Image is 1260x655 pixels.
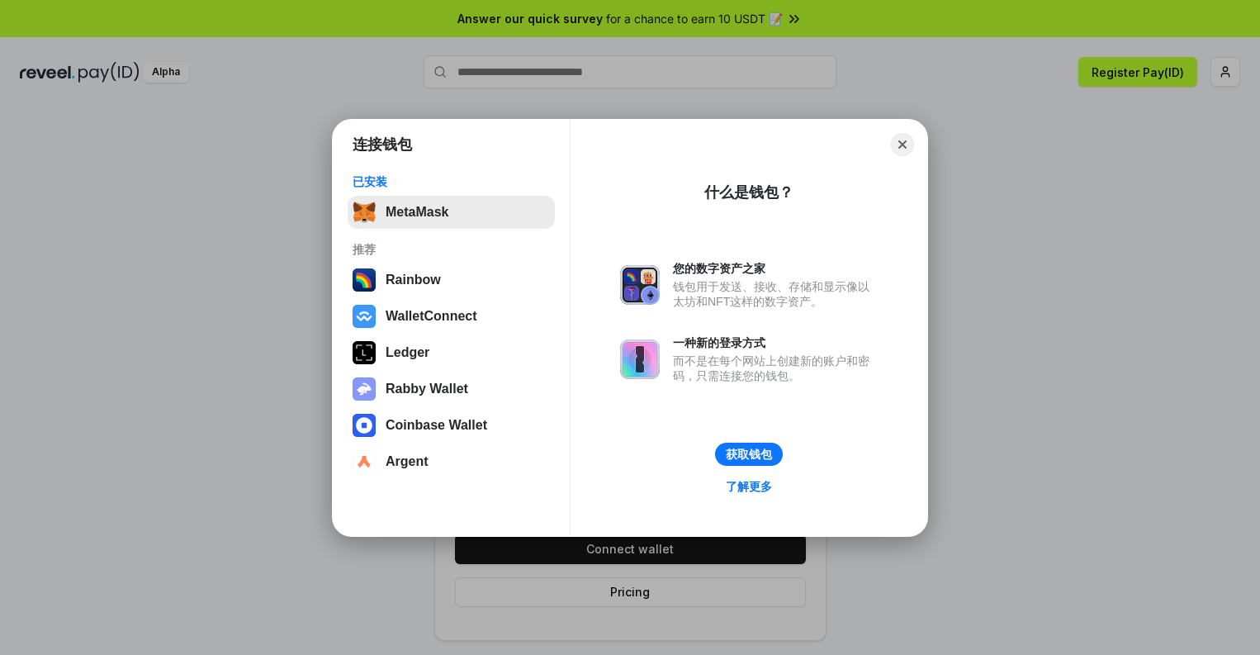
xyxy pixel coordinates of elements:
button: Ledger [348,336,555,369]
img: svg+xml,%3Csvg%20xmlns%3D%22http%3A%2F%2Fwww.w3.org%2F2000%2Fsvg%22%20width%3D%2228%22%20height%3... [353,341,376,364]
a: 了解更多 [716,476,782,497]
button: 获取钱包 [715,443,783,466]
div: 已安装 [353,174,550,189]
img: svg+xml,%3Csvg%20xmlns%3D%22http%3A%2F%2Fwww.w3.org%2F2000%2Fsvg%22%20fill%3D%22none%22%20viewBox... [620,265,660,305]
div: 什么是钱包？ [704,183,793,202]
div: Argent [386,454,429,469]
div: WalletConnect [386,309,477,324]
div: 了解更多 [726,479,772,494]
button: Coinbase Wallet [348,409,555,442]
button: WalletConnect [348,300,555,333]
div: Rainbow [386,273,441,287]
div: MetaMask [386,205,448,220]
button: Close [891,133,914,156]
img: svg+xml,%3Csvg%20width%3D%2228%22%20height%3D%2228%22%20viewBox%3D%220%200%2028%2028%22%20fill%3D... [353,305,376,328]
div: 一种新的登录方式 [673,335,878,350]
div: Ledger [386,345,429,360]
h1: 连接钱包 [353,135,412,154]
div: 获取钱包 [726,447,772,462]
img: svg+xml,%3Csvg%20width%3D%22120%22%20height%3D%22120%22%20viewBox%3D%220%200%20120%20120%22%20fil... [353,268,376,292]
div: 推荐 [353,242,550,257]
button: Rainbow [348,263,555,297]
div: 钱包用于发送、接收、存储和显示像以太坊和NFT这样的数字资产。 [673,279,878,309]
div: 您的数字资产之家 [673,261,878,276]
img: svg+xml,%3Csvg%20fill%3D%22none%22%20height%3D%2233%22%20viewBox%3D%220%200%2035%2033%22%20width%... [353,201,376,224]
img: svg+xml,%3Csvg%20xmlns%3D%22http%3A%2F%2Fwww.w3.org%2F2000%2Fsvg%22%20fill%3D%22none%22%20viewBox... [620,339,660,379]
div: Rabby Wallet [386,382,468,396]
div: Coinbase Wallet [386,418,487,433]
img: svg+xml,%3Csvg%20xmlns%3D%22http%3A%2F%2Fwww.w3.org%2F2000%2Fsvg%22%20fill%3D%22none%22%20viewBox... [353,377,376,401]
button: Rabby Wallet [348,373,555,406]
img: svg+xml,%3Csvg%20width%3D%2228%22%20height%3D%2228%22%20viewBox%3D%220%200%2028%2028%22%20fill%3D... [353,450,376,473]
button: MetaMask [348,196,555,229]
img: svg+xml,%3Csvg%20width%3D%2228%22%20height%3D%2228%22%20viewBox%3D%220%200%2028%2028%22%20fill%3D... [353,414,376,437]
div: 而不是在每个网站上创建新的账户和密码，只需连接您的钱包。 [673,354,878,383]
button: Argent [348,445,555,478]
